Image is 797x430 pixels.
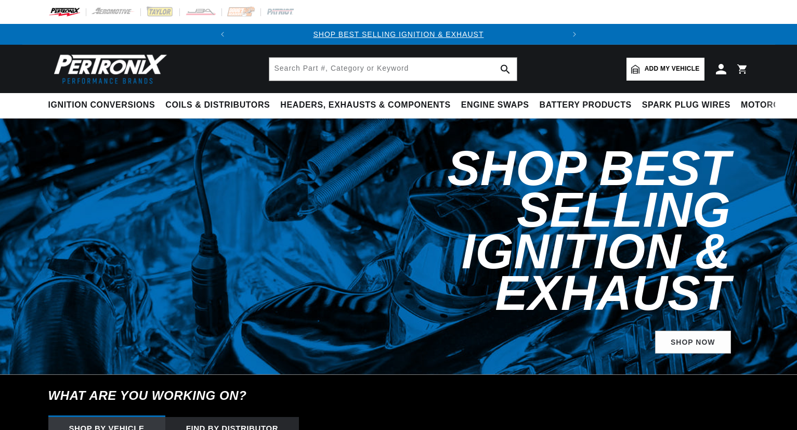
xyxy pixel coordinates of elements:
a: SHOP BEST SELLING IGNITION & EXHAUST [313,30,484,38]
h2: Shop Best Selling Ignition & Exhaust [286,148,731,314]
button: search button [494,58,517,81]
a: SHOP NOW [655,331,731,354]
span: Headers, Exhausts & Components [280,100,450,111]
summary: Spark Plug Wires [637,93,736,118]
span: Coils & Distributors [165,100,270,111]
input: Search Part #, Category or Keyword [269,58,517,81]
div: Announcement [233,29,564,40]
span: Ignition Conversions [48,100,155,111]
summary: Ignition Conversions [48,93,161,118]
a: Add my vehicle [626,58,704,81]
summary: Coils & Distributors [160,93,275,118]
summary: Engine Swaps [456,93,534,118]
div: 1 of 2 [233,29,564,40]
span: Engine Swaps [461,100,529,111]
span: Battery Products [540,100,632,111]
slideshow-component: Translation missing: en.sections.announcements.announcement_bar [22,24,775,45]
summary: Battery Products [534,93,637,118]
h6: What are you working on? [22,375,775,416]
summary: Headers, Exhausts & Components [275,93,455,118]
span: Spark Plug Wires [642,100,730,111]
button: Translation missing: en.sections.announcements.previous_announcement [212,24,233,45]
img: Pertronix [48,51,168,87]
button: Translation missing: en.sections.announcements.next_announcement [564,24,585,45]
span: Add my vehicle [645,64,700,74]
